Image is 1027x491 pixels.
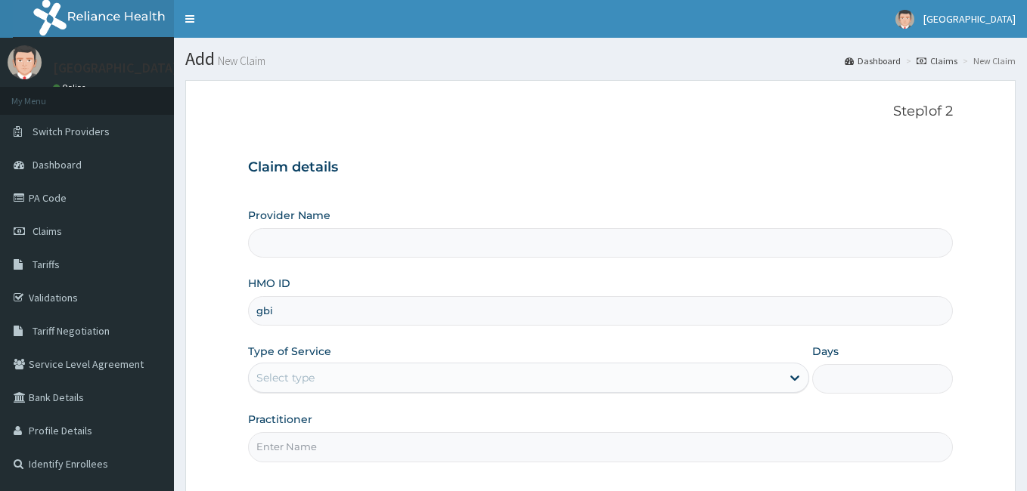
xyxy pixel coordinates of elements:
[248,276,290,291] label: HMO ID
[923,12,1016,26] span: [GEOGRAPHIC_DATA]
[53,82,89,93] a: Online
[895,10,914,29] img: User Image
[33,224,62,238] span: Claims
[185,49,1016,69] h1: Add
[248,159,953,176] h3: Claim details
[33,258,60,271] span: Tariffs
[917,54,957,67] a: Claims
[256,370,315,385] div: Select type
[248,432,953,462] input: Enter Name
[8,45,42,79] img: User Image
[248,208,330,223] label: Provider Name
[248,344,331,359] label: Type of Service
[33,125,110,138] span: Switch Providers
[959,54,1016,67] li: New Claim
[33,158,82,171] span: Dashboard
[248,103,953,120] p: Step 1 of 2
[845,54,901,67] a: Dashboard
[33,324,110,338] span: Tariff Negotiation
[215,55,265,66] small: New Claim
[53,61,178,75] p: [GEOGRAPHIC_DATA]
[812,344,839,359] label: Days
[248,296,953,326] input: Enter HMO ID
[248,412,312,427] label: Practitioner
